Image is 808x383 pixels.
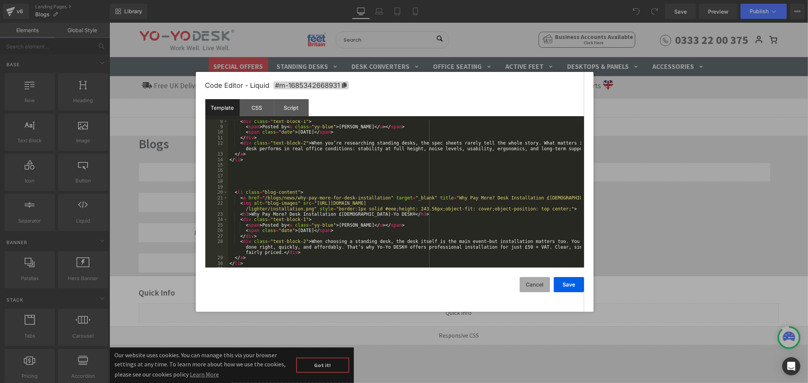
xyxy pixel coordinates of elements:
div: 31 [205,266,228,271]
div: Script [274,99,309,116]
div: 17 [205,173,228,179]
div: 19 [205,184,228,190]
div: 26 [205,228,228,233]
div: 29 [205,255,228,260]
div: 18 [205,179,228,184]
div: Open Intercom Messenger [782,357,800,375]
div: 21 [205,195,228,201]
div: 28 [205,239,228,255]
div: 13 [205,151,228,157]
h1: Blogs [29,114,669,129]
div: 8 [205,119,228,124]
button: Save [554,277,584,292]
div: 15 [205,162,228,168]
div: Template [205,99,240,116]
div: 23 [205,212,228,217]
div: 12 [205,140,228,151]
div: 20 [205,190,228,195]
div: 25 [205,223,228,228]
div: 14 [205,157,228,162]
div: 10 [205,129,228,135]
button: Cancel [520,277,550,292]
div: 22 [205,201,228,212]
div: 11 [205,135,228,140]
div: 9 [205,124,228,129]
div: CSS [240,99,274,116]
span: Code Editor - Liquid [205,81,270,89]
div: 24 [205,217,228,222]
div: 30 [205,261,228,266]
div: 16 [205,168,228,173]
span: Click to copy [274,81,349,89]
div: 27 [205,234,228,239]
h1: Quick Info [29,265,669,275]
